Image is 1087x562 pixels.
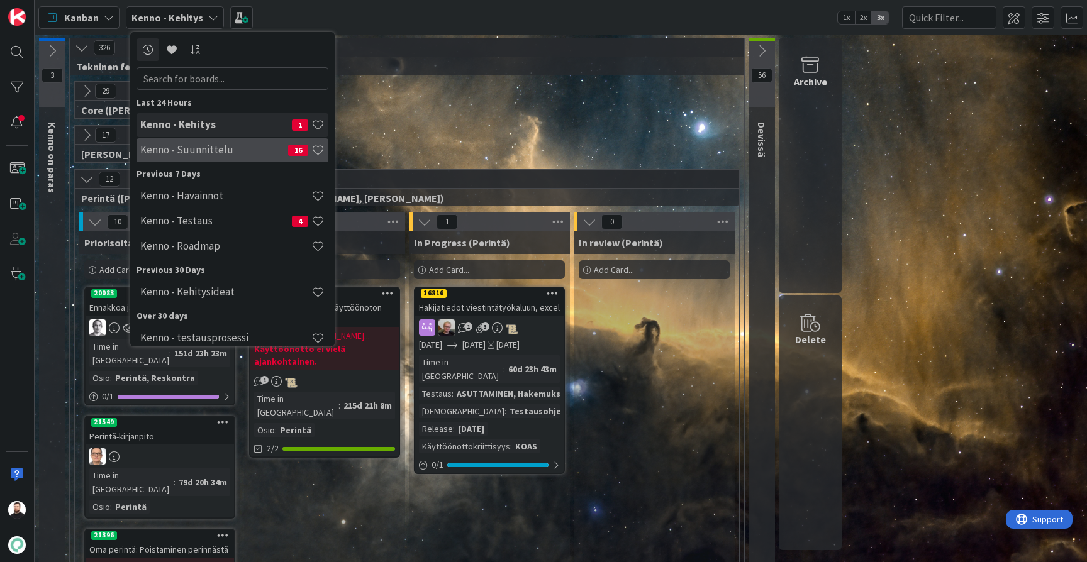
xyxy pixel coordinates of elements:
span: In Progress (Perintä) [414,236,510,249]
span: 3 [481,322,489,331]
div: [DATE] [455,422,488,436]
span: Tekninen feature suunnittelu ja toteutus [76,60,728,73]
span: : [453,422,455,436]
h4: Kenno - Suunnittelu [140,143,288,156]
div: Previous 30 Days [137,263,328,277]
span: 2x [855,11,872,24]
span: Add Card... [99,264,140,275]
span: 326 [94,40,115,55]
div: KOAS [512,439,540,453]
span: Perintä (Jaakko, PetriH, MikkoV, Pasi) [81,192,723,204]
div: 20083Ennakkoa ja saatavaa yhtäaikaa [86,288,234,316]
span: 56 [751,68,772,83]
span: 0 / 1 [102,390,114,403]
span: In review (Perintä) [579,236,663,249]
div: 21396Oma perintä: Poistaminen perinnästä [86,530,234,558]
img: PK [89,448,106,465]
span: : [504,404,506,418]
div: Last 24 Hours [137,96,328,109]
div: [DATE] [496,338,520,351]
span: : [503,362,505,376]
div: Käyttöönottokriittisyys [419,439,510,453]
div: Perintä [112,500,150,514]
span: 2/2 [267,442,279,455]
div: Delete [795,332,826,347]
span: : [110,371,112,385]
div: [DEMOGRAPHIC_DATA] [419,404,504,418]
span: [DATE] [419,338,442,351]
img: avatar [8,536,26,554]
span: Core (Pasi, Jussi, JaakkoHä, Jyri, Leo, MikkoK, Väinö) [81,104,219,116]
a: 17848Intrum-integraation: käyttöönoton muistilista[DATE] By [PERSON_NAME]...Käyttöönotto ei vielä... [249,287,400,458]
span: 0 / 1 [432,458,443,471]
div: Time in [GEOGRAPHIC_DATA] [419,355,503,383]
div: 151d 23h 23m [171,346,230,360]
div: 21396 [91,531,117,540]
div: Time in [GEOGRAPHIC_DATA] [254,392,338,419]
span: [DATE] [462,338,486,351]
div: 60d 23h 43m [505,362,560,376]
span: Halti (Sebastian, VilleH, Riikka, Antti, MikkoV, PetriH, PetriM) [81,148,219,160]
img: JH [438,319,455,336]
div: Time in [GEOGRAPHIC_DATA] [89,339,169,367]
div: Over 30 days [137,309,328,322]
div: 79d 20h 34m [176,475,230,489]
span: Kanban [64,10,99,25]
span: Support [26,2,57,17]
div: Osio [89,371,110,385]
span: 3 [42,68,63,83]
a: 20083Ennakkoa ja saatavaa yhtäaikaaPHTime in [GEOGRAPHIC_DATA]:151d 23h 23mOsio:Perintä, Reskontr... [84,287,235,405]
a: 16816Hakijatiedot viestintätyökaluun, excelJH[DATE][DATE][DATE]Time in [GEOGRAPHIC_DATA]:60d 23h ... [414,287,565,474]
div: 21549Perintä-kirjanpito [86,417,234,444]
h4: Kenno - Kehitys [140,118,292,131]
span: 29 [95,84,116,99]
div: 0/1 [86,388,234,404]
span: : [338,399,340,412]
div: ASUTTAMINEN, Hakemukset [454,387,573,400]
h4: Kenno - Testaus [140,214,292,227]
div: Release [419,422,453,436]
div: Archive [794,74,827,89]
span: 10 [107,214,128,229]
span: : [110,500,112,514]
span: 16 [288,145,308,156]
div: 16816 [421,289,447,298]
div: 21549 [86,417,234,428]
span: 1 [437,214,458,229]
div: Osio [89,500,110,514]
span: : [510,439,512,453]
span: : [452,387,454,400]
h4: Kenno - Havainnot [140,189,311,202]
span: Devissä [755,122,768,157]
span: 12 [99,172,120,187]
div: 16816 [415,288,564,299]
span: Kenno on paras [46,122,59,193]
span: 1x [838,11,855,24]
div: Perintä, Reskontra [112,371,198,385]
div: 0/1 [415,457,564,473]
h4: Kenno - Kehitysideat [140,285,311,298]
span: 1 [260,376,269,384]
div: Perintä-kirjanpito [86,428,234,444]
span: 0 [601,214,623,229]
img: Visit kanbanzone.com [8,8,26,26]
div: PK [86,448,234,465]
span: : [174,475,176,489]
h4: Kenno - testausprosessi [140,331,311,344]
div: 16816Hakijatiedot viestintätyökaluun, excel [415,288,564,316]
span: : [275,423,277,437]
div: Oma perintä: Poistaminen perinnästä [86,541,234,558]
span: Priorisoitavat [84,236,148,249]
div: Perintä [277,423,315,437]
div: Osio [254,423,275,437]
span: Add Card... [594,264,634,275]
img: PH [89,319,106,336]
a: 21549Perintä-kirjanpitoPKTime in [GEOGRAPHIC_DATA]:79d 20h 34mOsio:Perintä [84,416,235,519]
div: Previous 7 Days [137,167,328,180]
input: Quick Filter... [902,6,996,29]
img: TK [8,501,26,519]
div: JH [415,319,564,336]
div: 215d 21h 8m [340,399,395,412]
span: 1 [292,119,308,131]
b: Käyttöönotto ei vielä ajankohtainen. [254,343,395,368]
